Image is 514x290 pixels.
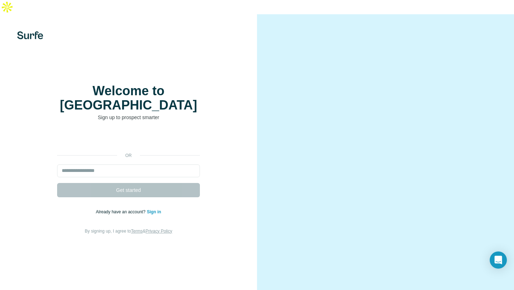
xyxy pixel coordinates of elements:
h1: Welcome to [GEOGRAPHIC_DATA] [57,84,200,112]
div: Open Intercom Messenger [490,251,507,269]
a: Sign in [147,209,161,214]
img: Surfe's logo [17,31,43,39]
iframe: Sign in with Google Button [54,132,203,147]
a: Privacy Policy [146,229,172,234]
p: or [117,152,140,159]
span: Already have an account? [96,209,147,214]
a: Terms [131,229,143,234]
p: Sign up to prospect smarter [57,114,200,121]
span: By signing up, I agree to & [85,229,172,234]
